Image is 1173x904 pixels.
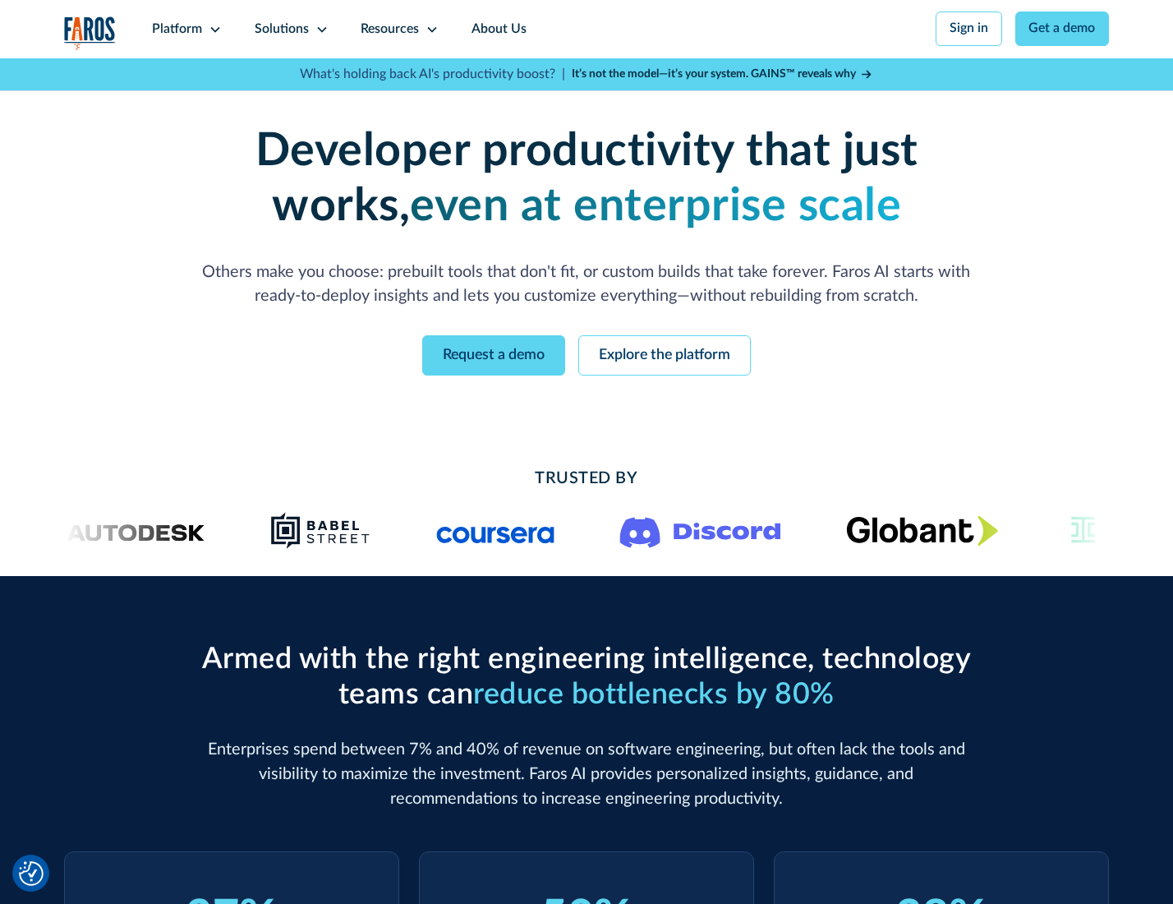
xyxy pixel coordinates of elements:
div: Solutions [255,20,309,39]
a: It’s not the model—it’s your system. GAINS™ reveals why [572,66,874,83]
h2: Trusted By [195,467,978,491]
a: Request a demo [422,335,565,376]
p: What's holding back AI's productivity boost? | [300,65,565,85]
img: Logo of the design software company Autodesk. [35,519,205,542]
a: Sign in [936,12,1002,46]
a: home [64,16,117,50]
strong: It’s not the model—it’s your system. GAINS™ reveals why [572,68,856,80]
img: Revisit consent button [19,861,44,886]
p: Enterprises spend between 7% and 40% of revenue on software engineering, but often lack the tools... [195,738,978,811]
img: Logo of the online learning platform Coursera. [436,518,554,544]
img: Logo of the communication platform Discord. [619,514,780,548]
div: Resources [361,20,419,39]
strong: Developer productivity that just works, [255,128,918,229]
img: Globant's logo [846,515,998,546]
div: Platform [152,20,202,39]
button: Cookie Settings [19,861,44,886]
span: reduce bottlenecks by 80% [473,680,835,709]
a: Get a demo [1015,12,1110,46]
img: Babel Street logo png [270,511,370,551]
h2: Armed with the right engineering intelligence, technology teams can [195,642,978,713]
p: Others make you choose: prebuilt tools that don't fit, or custom builds that take forever. Faros ... [195,261,978,310]
img: Logo of the analytics and reporting company Faros. [64,16,117,50]
strong: even at enterprise scale [410,183,901,229]
a: Explore the platform [578,335,751,376]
